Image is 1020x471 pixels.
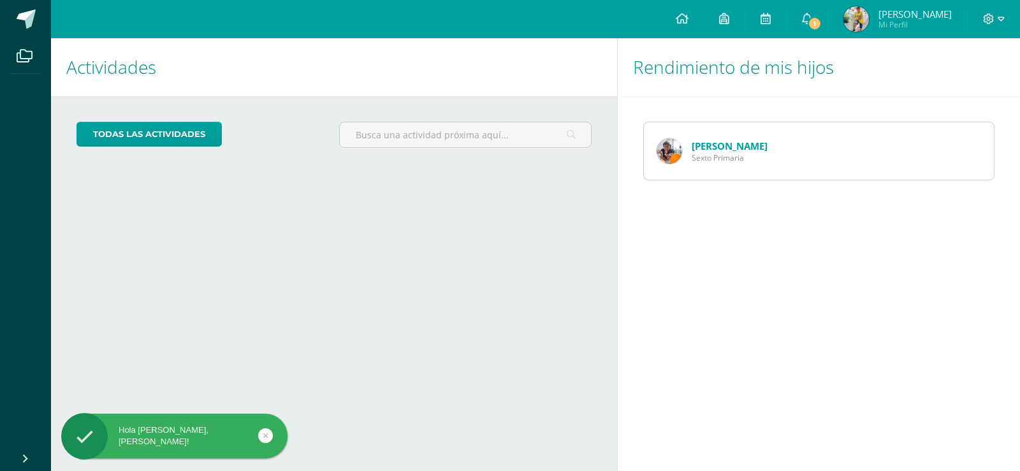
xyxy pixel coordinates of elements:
[692,152,768,163] span: Sexto Primaria
[878,8,952,20] span: [PERSON_NAME]
[843,6,869,32] img: 626ebba35eea5d832b3e6fc8bbe675af.png
[633,38,1005,96] h1: Rendimiento de mis hijos
[76,122,222,147] a: todas las Actividades
[692,140,768,152] a: [PERSON_NAME]
[878,19,952,30] span: Mi Perfil
[807,17,821,31] span: 1
[61,424,288,447] div: Hola [PERSON_NAME], [PERSON_NAME]!
[340,122,591,147] input: Busca una actividad próxima aquí...
[657,138,682,164] img: d75f7aeb890e2cd76261bcfb7bc56b9e.png
[66,38,602,96] h1: Actividades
